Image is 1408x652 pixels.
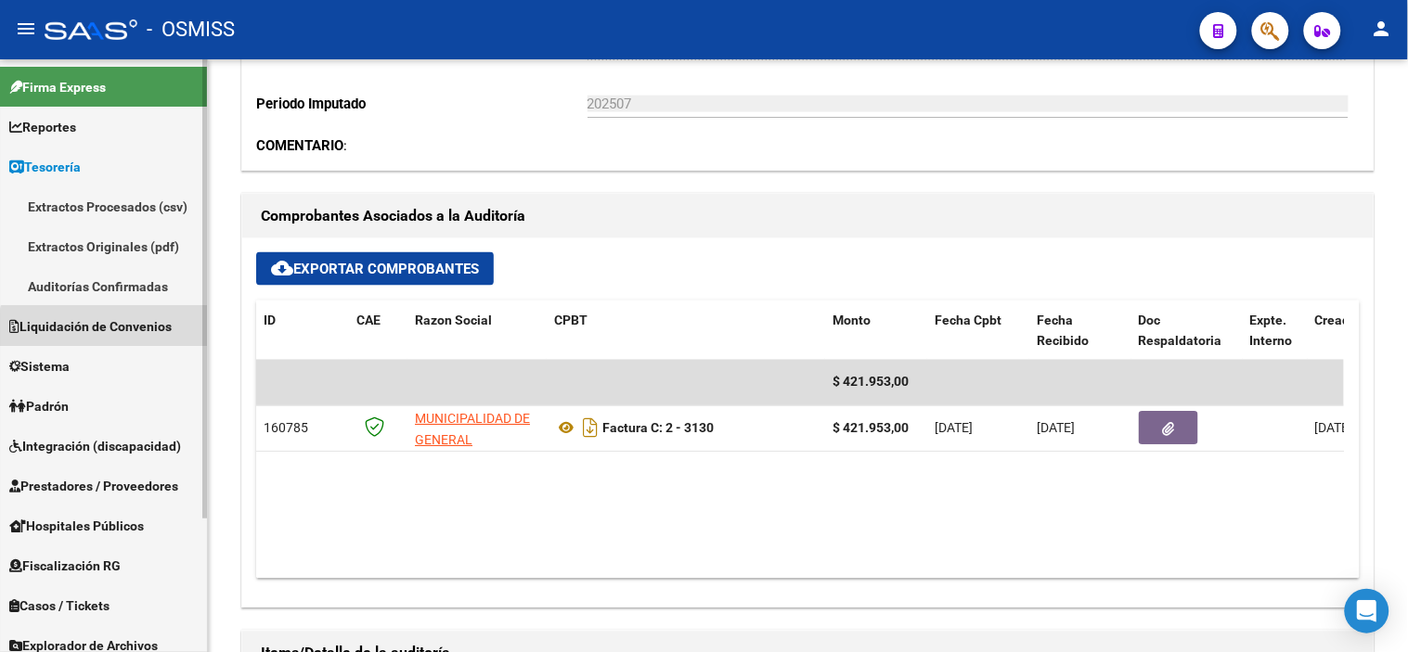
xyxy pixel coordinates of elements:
span: Integración (discapacidad) [9,436,181,456]
mat-icon: person [1371,18,1393,40]
span: [DATE] [1315,421,1353,436]
span: Expte. Interno [1250,313,1293,349]
strong: Factura C: 2 - 3130 [602,421,714,436]
span: Razon Social [415,313,492,327]
datatable-header-cell: Fecha Cpbt [927,300,1029,362]
span: Reportes [9,117,76,137]
span: Fiscalización RG [9,556,121,576]
span: Liquidación de Convenios [9,316,172,337]
strong: $ 421.953,00 [833,421,909,436]
span: Firma Express [9,77,106,97]
mat-icon: menu [15,18,37,40]
span: Hospitales Públicos [9,516,144,536]
span: 160785 [264,421,308,436]
span: ID [264,313,276,327]
datatable-header-cell: CAE [349,300,407,362]
span: Creado [1315,313,1358,327]
datatable-header-cell: Monto [825,300,927,362]
span: Sistema [9,356,70,377]
span: Exportar Comprobantes [271,261,479,277]
datatable-header-cell: Doc Respaldatoria [1131,300,1243,362]
span: CPBT [554,313,588,327]
datatable-header-cell: Fecha Recibido [1029,300,1131,362]
span: Doc Respaldatoria [1139,313,1222,349]
span: Prestadores / Proveedores [9,476,178,496]
mat-icon: cloud_download [271,257,293,279]
span: [DATE] [1037,421,1075,436]
span: [DATE] [935,421,973,436]
span: : [256,137,347,154]
span: $ 421.953,00 [833,375,909,390]
datatable-header-cell: CPBT [547,300,825,362]
datatable-header-cell: Expte. Interno [1243,300,1308,362]
span: Casos / Tickets [9,595,110,616]
h1: Comprobantes Asociados a la Auditoría [261,201,1355,231]
span: Monto [833,313,871,327]
span: Padrón [9,396,69,416]
span: - OSMISS [147,9,235,50]
i: Descargar documento [578,414,602,443]
strong: COMENTARIO [256,137,343,154]
datatable-header-cell: Razon Social [407,300,547,362]
span: Tesorería [9,157,81,177]
span: Fecha Cpbt [935,313,1001,327]
datatable-header-cell: ID [256,300,349,362]
span: Fecha Recibido [1037,313,1089,349]
button: Exportar Comprobantes [256,252,494,286]
span: CAE [356,313,381,327]
div: Open Intercom Messenger [1345,589,1389,633]
span: MUNICIPALIDAD DE GENERAL [PERSON_NAME] [415,412,530,469]
p: Periodo Imputado [256,94,588,114]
